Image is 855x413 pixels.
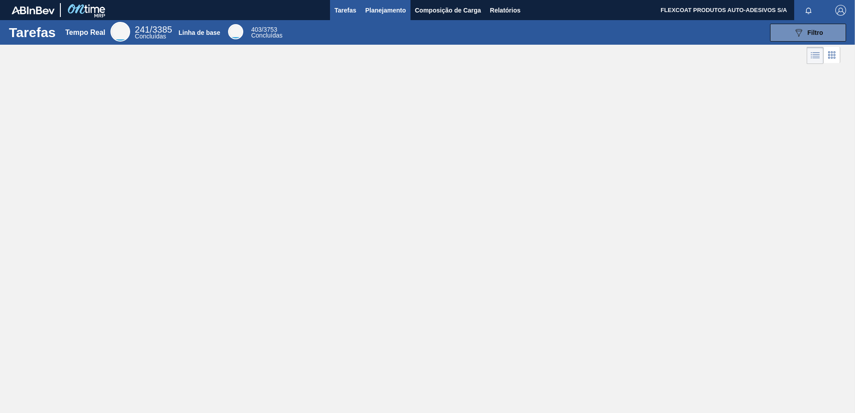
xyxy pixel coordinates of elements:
[152,25,172,34] font: 3385
[9,27,56,38] h1: Tarefas
[251,26,277,33] span: /
[135,33,166,40] span: Concluídas
[135,26,172,39] div: Real Time
[808,29,823,36] span: Filtro
[263,26,277,33] font: 3753
[12,6,55,14] img: TNhmsLtSVTkK8tSr43FrP2fwEKptu5GPRR3wAAAABJRU5ErkJggg==
[334,5,356,16] span: Tarefas
[251,26,262,33] span: 403
[251,32,283,39] span: Concluídas
[415,5,481,16] span: Composição de Carga
[490,5,521,16] span: Relatórios
[228,24,243,39] div: Base Line
[824,47,840,64] div: Visão em Cards
[135,25,150,34] span: 241
[365,5,406,16] span: Planejamento
[794,4,823,17] button: Notificações
[835,5,846,16] img: Logout
[110,22,130,42] div: Real Time
[251,27,283,38] div: Base Line
[807,47,824,64] div: Visão em Lista
[178,29,220,36] div: Linha de base
[65,29,106,37] div: Tempo Real
[770,24,846,42] button: Filtro
[135,25,172,34] span: /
